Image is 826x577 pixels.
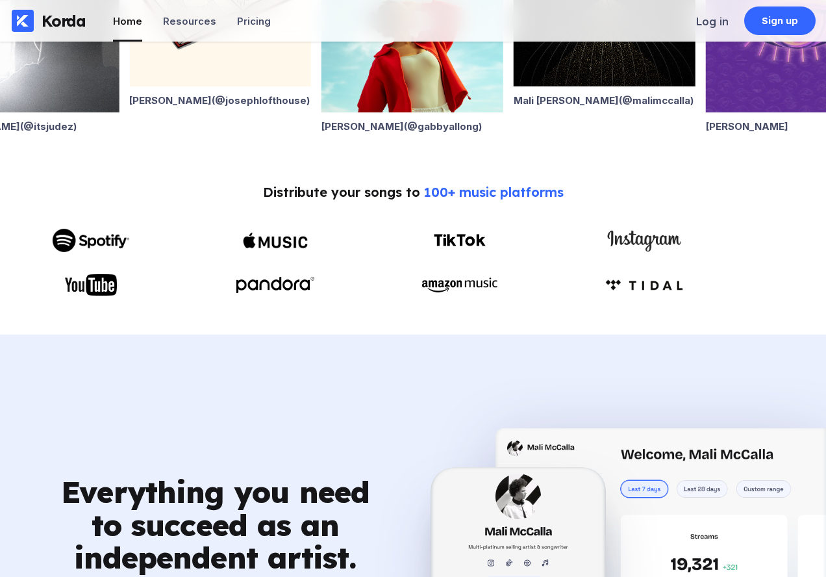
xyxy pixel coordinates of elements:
[60,476,371,574] div: Everything you need to succeed as an independent artist.
[434,234,486,246] img: TikTok
[744,6,816,35] a: Sign up
[762,14,799,27] div: Sign up
[263,184,564,200] div: Distribute your songs to
[113,15,142,27] div: Home
[236,277,314,292] img: Pandora
[52,229,130,252] img: Spotify
[42,11,86,31] div: Korda
[605,279,683,290] img: Amazon
[65,274,117,296] img: YouTube
[129,94,311,107] div: [PERSON_NAME] (@ josephlofthouse )
[605,226,683,254] img: Instagram
[163,15,216,27] div: Resources
[421,274,499,296] img: Amazon
[424,184,564,200] span: 100+ music platforms
[237,15,271,27] div: Pricing
[514,94,695,107] div: Mali [PERSON_NAME] (@ malimccalla )
[321,120,503,133] div: [PERSON_NAME] (@ gabbyallong )
[696,15,729,28] div: Log in
[243,222,308,259] img: Apple Music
